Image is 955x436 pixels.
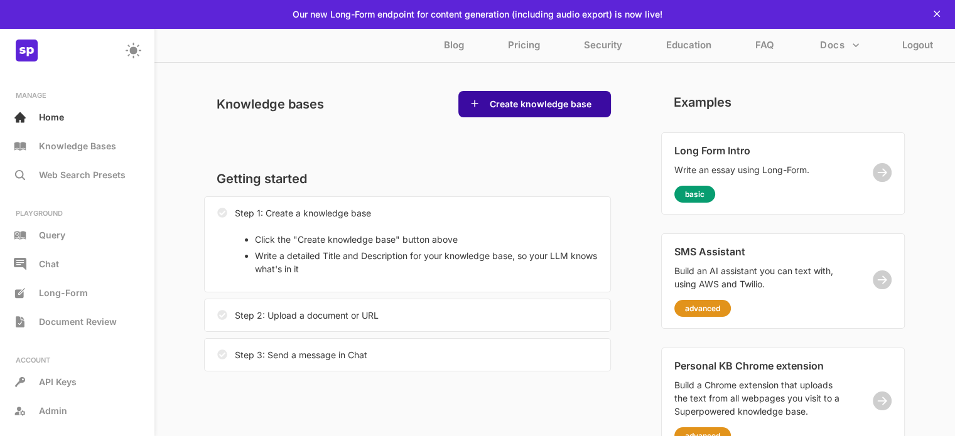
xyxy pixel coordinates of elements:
span: Long-Form [39,287,88,298]
button: more [815,33,865,57]
p: Logout [902,39,933,57]
p: Build a Chrome extension that uploads the text from all webpages you visit to a Superpowered know... [674,378,843,418]
p: Personal KB Chrome extension [674,359,843,372]
p: ACCOUNT [6,356,148,364]
p: Our new Long-Form endpoint for content generation (including audio export) is now live! [293,9,662,19]
p: Education [666,39,711,57]
p: Pricing [508,39,540,57]
p: advanced [685,304,720,313]
p: Write an essay using Long-Form. [674,163,843,176]
p: Step 1: Create a knowledge base [235,206,371,220]
p: Blog [444,39,464,57]
p: Getting started [204,167,611,190]
p: Examples [661,91,744,114]
p: MANAGE [6,91,148,100]
li: Click the "Create knowledge base" button above [255,233,598,246]
p: Long Form Intro [674,144,843,157]
p: Security [584,39,622,57]
p: SMS Assistant [674,245,843,258]
p: basic [685,189,704,199]
p: Knowledge bases [204,93,337,115]
p: Admin [39,405,67,416]
p: PLAYGROUND [6,209,148,218]
p: Step 2: Upload a document or URL [235,309,379,322]
img: z8lAhOqrsAAAAASUVORK5CYII= [16,40,38,61]
p: FAQ [755,39,774,57]
p: Query [39,230,65,240]
p: Build an AI assistant you can text with, using AWS and Twilio. [674,264,843,290]
button: Create knowledge base [486,98,595,110]
p: Chat [39,258,59,269]
p: Step 3: Send a message in Chat [235,348,367,361]
p: API Keys [39,376,77,387]
span: Document Review [39,316,117,327]
p: Knowledge Bases [39,141,116,151]
p: Home [39,112,64,122]
li: Write a detailed Title and Description for your knowledge base, so your LLM knows what's in it [255,249,598,275]
p: Web Search Presets [39,169,126,180]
